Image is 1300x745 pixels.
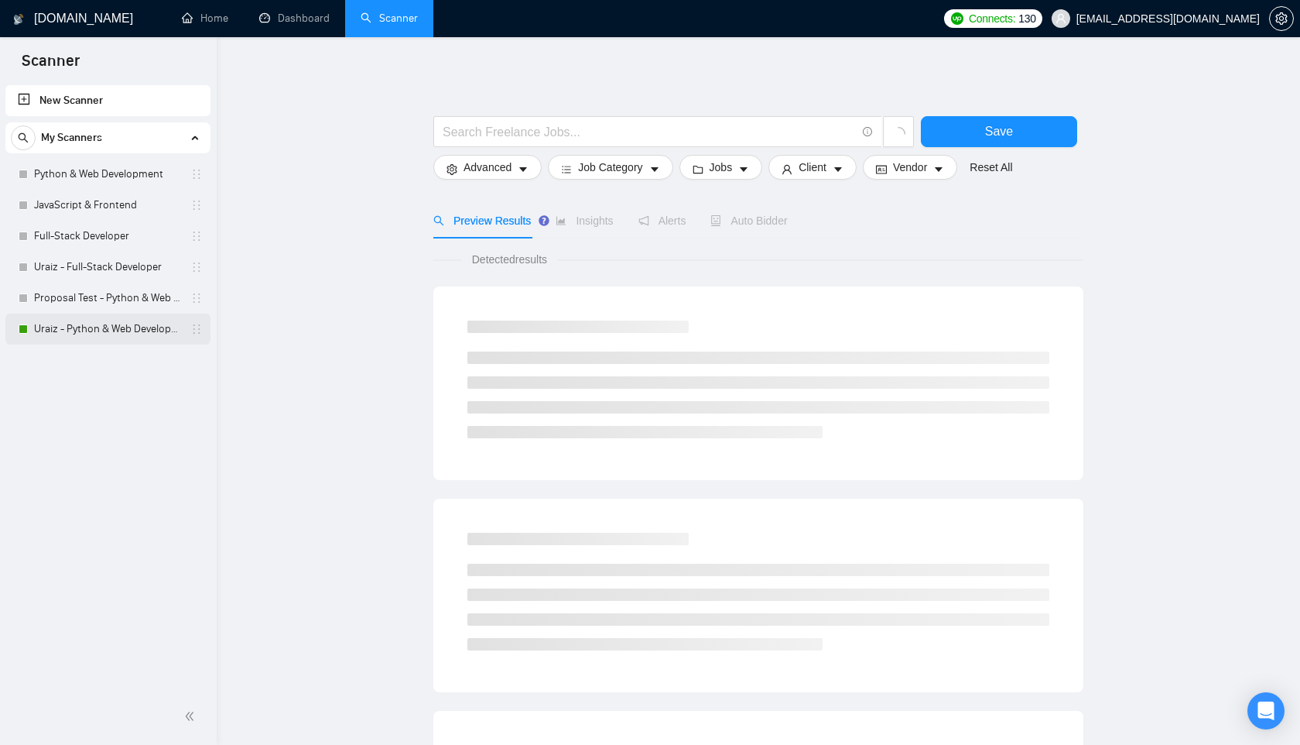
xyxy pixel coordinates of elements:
button: Save [921,116,1077,147]
span: Jobs [710,159,733,176]
span: Connects: [969,10,1015,27]
a: Reset All [970,159,1012,176]
span: Client [799,159,826,176]
span: Insights [556,215,613,227]
a: JavaScript & Frontend [34,190,181,221]
span: Vendor [893,159,927,176]
a: Python & Web Development [34,159,181,190]
span: caret-down [738,163,749,175]
a: setting [1269,12,1294,25]
button: setting [1269,6,1294,31]
span: Auto Bidder [710,215,787,227]
span: folder [693,163,703,175]
span: search [433,215,444,226]
span: caret-down [649,163,660,175]
span: bars [561,163,572,175]
div: Tooltip anchor [537,214,551,228]
button: barsJob Categorycaret-down [548,155,672,180]
span: search [12,132,35,143]
span: setting [1270,12,1293,25]
span: loading [891,127,905,141]
div: Open Intercom Messenger [1247,692,1285,730]
span: Alerts [638,215,686,227]
span: holder [190,168,203,180]
a: New Scanner [18,85,198,116]
button: search [11,125,36,150]
span: holder [190,323,203,335]
button: settingAdvancedcaret-down [433,155,542,180]
span: holder [190,292,203,304]
a: Full-Stack Developer [34,221,181,252]
a: Proposal Test - Python & Web Development [34,283,181,314]
a: Uraiz - Python & Web Development [34,314,181,345]
img: logo [13,7,24,32]
button: userClientcaret-down [768,155,857,180]
span: Job Category [578,159,642,176]
span: caret-down [933,163,944,175]
span: Save [985,122,1013,141]
span: notification [638,215,649,226]
span: My Scanners [41,122,102,153]
span: Preview Results [433,215,531,227]
span: holder [190,199,203,211]
span: user [782,163,792,175]
span: Advanced [464,159,511,176]
span: user [1055,13,1066,24]
span: idcard [876,163,887,175]
span: caret-down [518,163,529,175]
span: info-circle [863,127,873,137]
input: Search Freelance Jobs... [443,122,856,142]
span: double-left [184,709,200,724]
span: 130 [1018,10,1035,27]
a: searchScanner [361,12,418,25]
li: My Scanners [5,122,210,345]
span: caret-down [833,163,843,175]
button: idcardVendorcaret-down [863,155,957,180]
span: robot [710,215,721,226]
img: upwork-logo.png [951,12,963,25]
span: holder [190,230,203,242]
a: homeHome [182,12,228,25]
span: Detected results [461,251,558,268]
button: folderJobscaret-down [679,155,763,180]
span: area-chart [556,215,566,226]
a: Uraiz - Full-Stack Developer [34,252,181,283]
a: dashboardDashboard [259,12,330,25]
span: setting [446,163,457,175]
span: holder [190,261,203,273]
li: New Scanner [5,85,210,116]
span: Scanner [9,50,92,82]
